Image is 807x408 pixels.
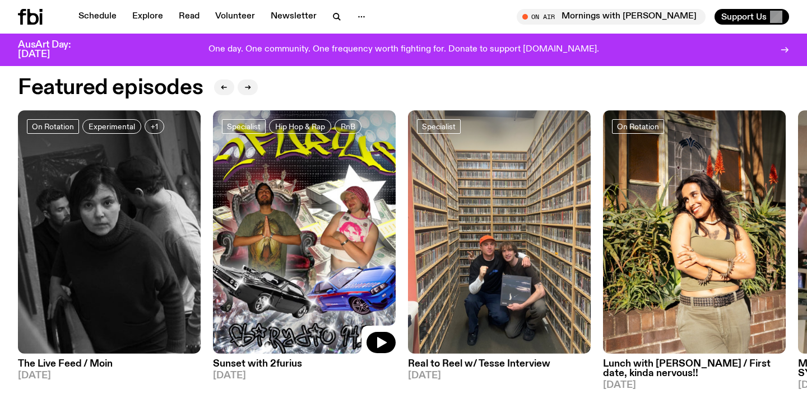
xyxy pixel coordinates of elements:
a: Experimental [82,119,141,134]
a: Specialist [417,119,461,134]
span: Experimental [89,122,135,130]
a: On Rotation [612,119,664,134]
span: [DATE] [408,371,591,381]
span: [DATE] [213,371,396,381]
a: Sunset with 2furius[DATE] [213,354,396,381]
span: +1 [151,122,158,130]
h3: Lunch with [PERSON_NAME] / First date, kinda nervous!! [603,359,786,378]
img: Tanya is standing in front of plants and a brick fence on a sunny day. She is looking to the left... [603,110,786,354]
a: Specialist [222,119,266,134]
a: The Live Feed / Moin[DATE] [18,354,201,381]
span: RnB [341,122,355,130]
span: Specialist [227,122,261,130]
span: Specialist [422,122,456,130]
img: A black and white image of moin on stairs, looking up at the camera. [18,110,201,354]
button: On AirMornings with [PERSON_NAME] [517,9,706,25]
img: In the style of cheesy 2000s hip hop mixtapes - Mateo on the left has his hands clapsed in prayer... [213,110,396,354]
button: Support Us [715,9,789,25]
span: On Rotation [32,122,74,130]
a: On Rotation [27,119,79,134]
h3: AusArt Day: [DATE] [18,40,90,59]
a: RnB [335,119,361,134]
span: [DATE] [18,371,201,381]
h3: Sunset with 2furius [213,359,396,369]
p: One day. One community. One frequency worth fighting for. Donate to support [DOMAIN_NAME]. [208,45,599,55]
a: Explore [126,9,170,25]
a: Hip Hop & Rap [269,119,331,134]
a: Real to Reel w/ Tesse Interview[DATE] [408,354,591,381]
a: Schedule [72,9,123,25]
h3: Real to Reel w/ Tesse Interview [408,359,591,369]
a: Read [172,9,206,25]
span: Hip Hop & Rap [275,122,325,130]
span: [DATE] [603,381,786,390]
button: +1 [145,119,164,134]
span: Support Us [721,12,767,22]
span: On Rotation [617,122,659,130]
a: Lunch with [PERSON_NAME] / First date, kinda nervous!![DATE] [603,354,786,390]
h3: The Live Feed / Moin [18,359,201,369]
h2: Featured episodes [18,78,203,98]
a: Newsletter [264,9,323,25]
a: Volunteer [208,9,262,25]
